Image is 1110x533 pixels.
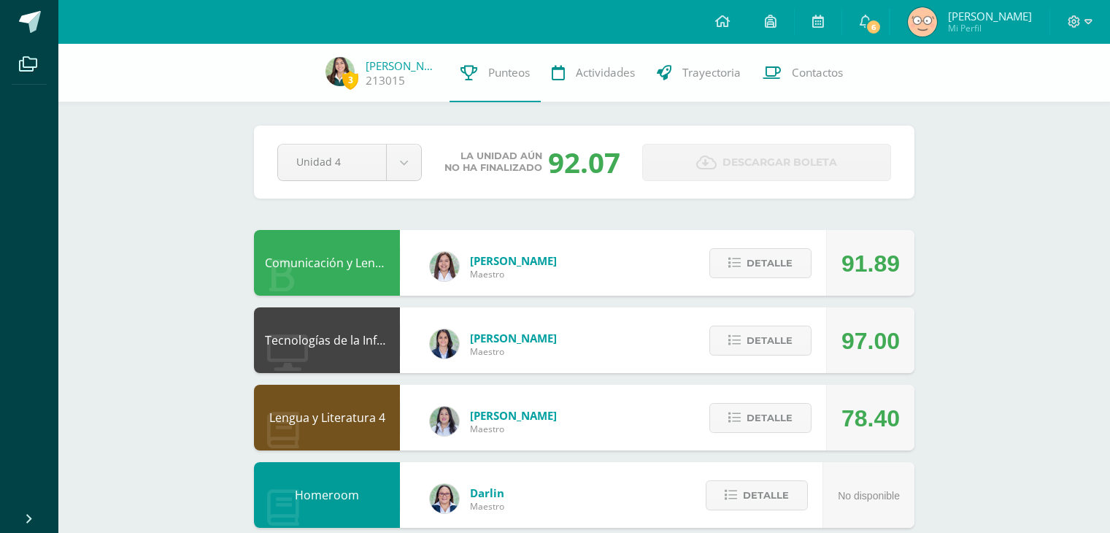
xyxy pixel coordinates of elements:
[430,484,459,513] img: 571966f00f586896050bf2f129d9ef0a.png
[254,230,400,296] div: Comunicación y Lenguaje L3 Inglés 4
[278,145,421,180] a: Unidad 4
[908,7,937,37] img: df3cb98666e6427fce47a61e37c3f2bf.png
[752,44,854,102] a: Contactos
[444,150,542,174] span: La unidad aún no ha finalizado
[450,44,541,102] a: Punteos
[722,145,837,180] span: Descargar boleta
[838,490,900,502] span: No disponible
[254,385,400,450] div: Lengua y Literatura 4
[948,9,1032,23] span: [PERSON_NAME]
[706,480,808,510] button: Detalle
[366,73,405,88] a: 213015
[296,145,368,179] span: Unidad 4
[254,307,400,373] div: Tecnologías de la Información y la Comunicación 4
[254,462,400,528] div: Homeroom
[841,231,900,296] div: 91.89
[430,252,459,281] img: acecb51a315cac2de2e3deefdb732c9f.png
[743,482,789,509] span: Detalle
[342,71,358,89] span: 3
[325,57,355,86] img: ea6d7a569315e04fcb51966ee626d591.png
[470,268,557,280] span: Maestro
[709,403,812,433] button: Detalle
[866,19,882,35] span: 6
[747,404,793,432] span: Detalle
[948,22,1032,34] span: Mi Perfil
[470,408,557,423] span: [PERSON_NAME]
[646,44,752,102] a: Trayectoria
[470,486,504,500] span: Darlin
[709,326,812,356] button: Detalle
[841,386,900,451] div: 78.40
[541,44,646,102] a: Actividades
[470,345,557,358] span: Maestro
[576,65,635,80] span: Actividades
[470,253,557,268] span: [PERSON_NAME]
[470,331,557,345] span: [PERSON_NAME]
[682,65,741,80] span: Trayectoria
[709,248,812,278] button: Detalle
[747,250,793,277] span: Detalle
[470,500,504,513] span: Maestro
[841,308,900,374] div: 97.00
[488,65,530,80] span: Punteos
[792,65,843,80] span: Contactos
[430,329,459,358] img: 7489ccb779e23ff9f2c3e89c21f82ed0.png
[548,143,620,181] div: 92.07
[430,407,459,436] img: df6a3bad71d85cf97c4a6d1acf904499.png
[366,58,439,73] a: [PERSON_NAME]
[747,327,793,354] span: Detalle
[470,423,557,435] span: Maestro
